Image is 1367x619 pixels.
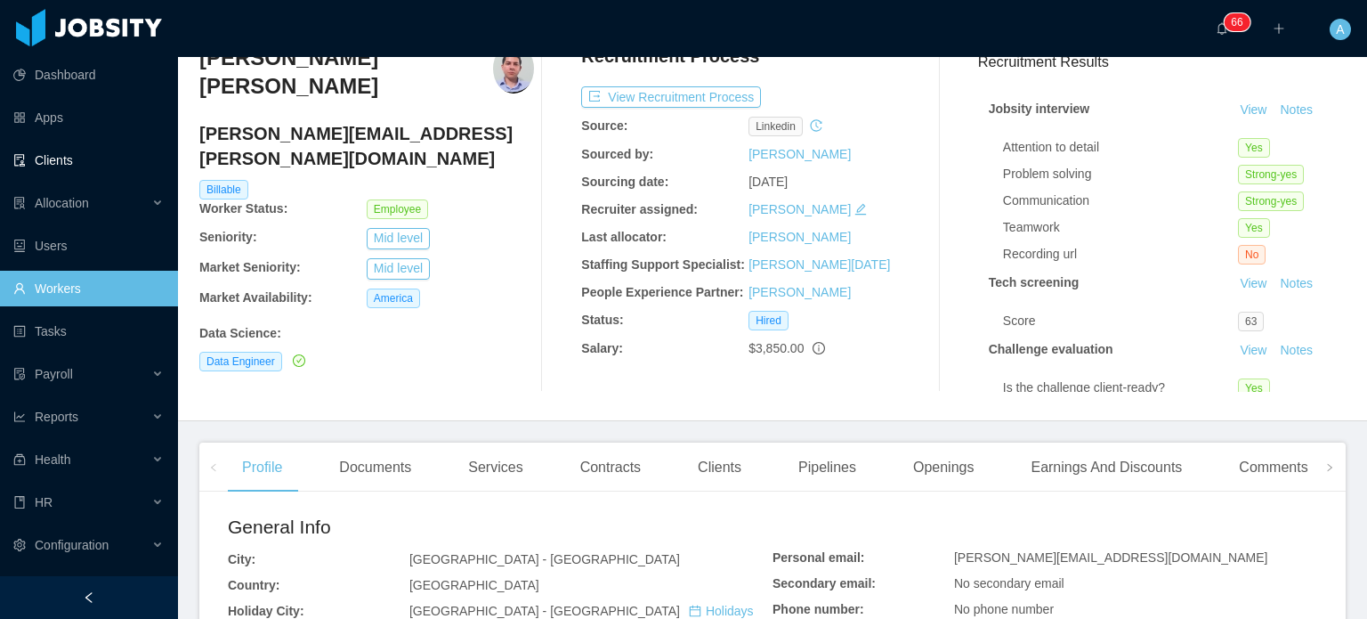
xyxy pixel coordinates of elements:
div: Pipelines [784,443,870,493]
a: View [1234,102,1273,117]
b: Country: [228,578,279,592]
sup: 66 [1224,13,1250,31]
a: icon: robotUsers [13,228,164,264]
span: info-circle [813,342,825,354]
a: [PERSON_NAME] [748,230,851,244]
a: icon: userWorkers [13,271,164,306]
span: [DATE] [748,175,788,189]
b: Secondary email: [772,576,876,590]
b: Recruiter assigned: [581,202,698,216]
div: Score [1003,312,1238,330]
i: icon: left [209,463,218,472]
span: $3,850.00 [748,341,804,355]
div: Comments [1225,443,1322,493]
span: Reports [35,410,78,424]
i: icon: line-chart [13,411,26,423]
div: Is the challenge client-ready? [1003,379,1238,397]
b: Market Availability: [199,290,312,305]
span: linkedin [748,117,803,136]
strong: Tech screening [989,275,1080,289]
i: icon: setting [13,539,26,551]
b: Data Science : [199,326,281,340]
div: Earnings And Discounts [1016,443,1196,493]
img: d1f14e3a-e964-48d5-b215-8fc5898f9c2a_679b90fdeb96a-400w.png [493,44,533,94]
i: icon: edit [854,203,867,216]
b: Worker Status: [199,201,287,216]
b: Staffing Support Specialist: [581,257,745,272]
p: 6 [1237,13,1243,31]
i: icon: bell [1216,22,1228,35]
b: Seniority: [199,230,257,244]
b: Sourcing date: [581,175,668,189]
div: Communication [1003,191,1238,210]
div: Profile [228,443,296,493]
a: [PERSON_NAME] [748,285,851,299]
h3: [PERSON_NAME] [PERSON_NAME] [199,44,493,102]
i: icon: book [13,496,26,509]
span: Billable [199,180,248,200]
b: Status: [581,313,623,327]
b: Market Seniority: [199,260,301,274]
div: Problem solving [1003,165,1238,183]
span: Strong-yes [1238,165,1304,184]
span: Hired [748,311,789,330]
button: icon: exportView Recruitment Process [581,86,761,108]
i: icon: plus [1273,22,1285,35]
span: Data Engineer [199,352,282,371]
i: icon: check-circle [293,354,305,367]
b: Phone number: [772,602,864,616]
span: No phone number [954,602,1054,616]
span: [GEOGRAPHIC_DATA] [409,578,539,592]
a: View [1234,276,1273,290]
b: People Experience Partner: [581,285,743,299]
a: icon: profileTasks [13,314,164,349]
i: icon: calendar [689,605,701,617]
span: Allocation [35,196,89,210]
span: No [1238,245,1266,265]
div: Services [454,443,537,493]
span: Yes [1238,218,1270,238]
b: Personal email: [772,550,865,565]
p: 6 [1231,13,1237,31]
a: icon: pie-chartDashboard [13,57,164,93]
button: Mid level [367,228,430,249]
b: Salary: [581,341,623,355]
span: A [1336,19,1344,40]
h2: General Info [228,513,772,542]
span: Payroll [35,367,73,381]
h3: Recruitment Results [978,51,1346,73]
b: Sourced by: [581,147,653,161]
button: Notes [1273,340,1320,362]
a: icon: auditClients [13,143,164,178]
div: Recording url [1003,245,1238,264]
a: View [1234,343,1273,357]
h4: [PERSON_NAME][EMAIL_ADDRESS][PERSON_NAME][DOMAIN_NAME] [199,121,534,171]
span: Employee [367,200,428,219]
b: Last allocator: [581,230,667,244]
i: icon: right [1325,463,1334,472]
strong: Jobsity interview [989,102,1090,116]
div: Attention to detail [1003,138,1238,157]
i: icon: history [810,119,822,132]
a: [PERSON_NAME] [748,147,851,161]
span: 63 [1238,312,1264,331]
a: icon: appstoreApps [13,100,164,135]
span: Health [35,452,70,467]
i: icon: medicine-box [13,453,26,466]
span: Strong-yes [1238,191,1304,211]
b: Holiday City: [228,604,304,618]
span: Yes [1238,379,1270,398]
span: America [367,289,420,308]
a: icon: check-circle [289,354,305,368]
span: Configuration [35,538,109,552]
button: Mid level [367,258,430,280]
div: Contracts [566,443,655,493]
a: [PERSON_NAME][DATE] [748,257,890,272]
div: Clients [683,443,756,493]
span: Yes [1238,138,1270,158]
i: icon: solution [13,197,26,209]
span: No secondary email [954,576,1064,590]
i: icon: file-protect [13,368,26,380]
button: Notes [1273,273,1320,295]
span: HR [35,495,53,509]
